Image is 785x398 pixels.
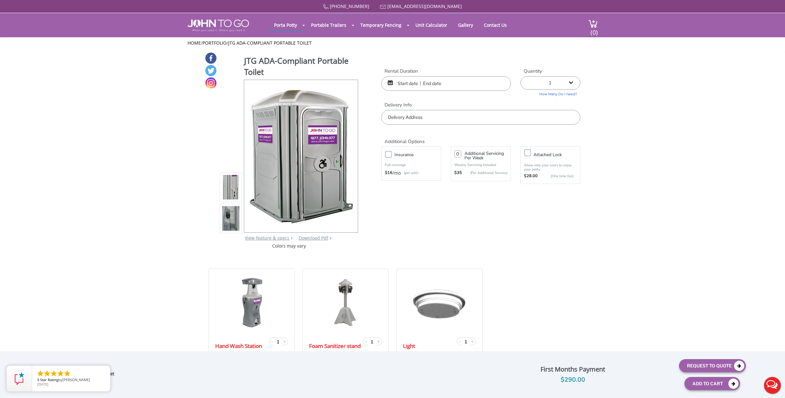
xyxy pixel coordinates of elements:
[228,40,312,46] a: JTG ADA-Compliant Portable Toilet
[220,243,359,249] div: Colors may vary
[202,40,227,46] a: Portfolio
[385,170,438,176] div: /mo
[222,112,239,262] img: Product
[472,375,674,385] div: $290.00
[244,55,359,79] h1: JTG ADA-Compliant Portable Toilet
[385,162,438,168] p: Full coverage
[245,235,289,241] a: View feature & specs
[37,382,48,387] span: [DATE]
[365,337,367,345] span: -
[588,19,598,28] img: cart a
[215,342,268,359] a: Hand Wash Station (with soap)
[205,53,216,64] a: Facebook
[43,370,51,377] li: 
[381,68,511,75] label: Rental Duration
[205,77,216,89] a: Instagram
[291,237,293,240] img: right arrow icon
[50,370,58,377] li: 
[453,19,478,31] a: Gallery
[464,151,507,160] h3: Additional Servicing Per Week
[356,19,406,31] a: Temporary Fencing
[271,337,273,345] span: -
[462,170,507,175] p: (Per Additional Service)
[524,163,577,171] p: Allow only your users to enjoy your potty.
[381,131,580,145] h2: Additional Options
[471,337,474,345] span: +
[323,4,329,10] img: Call
[283,337,286,345] span: +
[541,173,574,179] p: {One time fee}
[40,377,58,382] span: Star Rating
[381,102,580,108] label: Delivery Info
[454,163,507,167] p: Weekly Servicing Included
[381,76,511,91] input: Start date | End date
[760,373,785,398] button: Live Chat
[459,337,461,345] span: -
[411,19,452,31] a: Unit Calculator
[330,3,369,9] a: [PHONE_NUMBER]
[205,65,216,76] a: Twitter
[520,90,580,97] a: How Many Do I need?
[380,5,386,9] img: Mail
[329,237,331,240] img: chevron.png
[590,23,598,37] span: (0)
[299,235,328,241] a: Download Pdf
[37,377,39,382] span: 5
[187,40,598,46] ul: / /
[679,359,746,372] button: Request To Quote
[306,19,351,31] a: Portable Trailers
[520,68,580,75] label: Quantity
[479,19,512,31] a: Contact Us
[187,40,201,46] a: Home
[524,173,538,179] strong: $28.00
[385,170,392,176] strong: $16
[377,337,380,345] span: +
[62,377,90,382] span: [PERSON_NAME]
[534,151,583,159] h3: Attached lock
[403,342,415,351] a: Light
[13,372,26,385] img: Review Rating
[454,170,462,176] strong: $35
[331,277,360,328] img: 21
[63,370,71,377] li: 
[454,150,461,157] input: 0
[401,170,418,176] p: (per unit)
[403,277,476,328] img: 21
[57,370,64,377] li: 
[235,277,269,328] img: 21
[381,110,580,125] input: Delivery Address
[472,364,674,375] div: First Months Payment
[309,342,361,351] a: Foam Sanitizer stand
[187,19,249,32] img: JOHN to go
[387,3,462,9] a: [EMAIL_ADDRESS][DOMAIN_NAME]
[37,378,105,382] span: by
[269,19,302,31] a: Porta Potty
[249,80,353,230] img: Product
[37,370,44,377] li: 
[394,151,444,159] h3: Insurance
[684,377,740,390] button: Add To Cart
[222,143,239,293] img: Product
